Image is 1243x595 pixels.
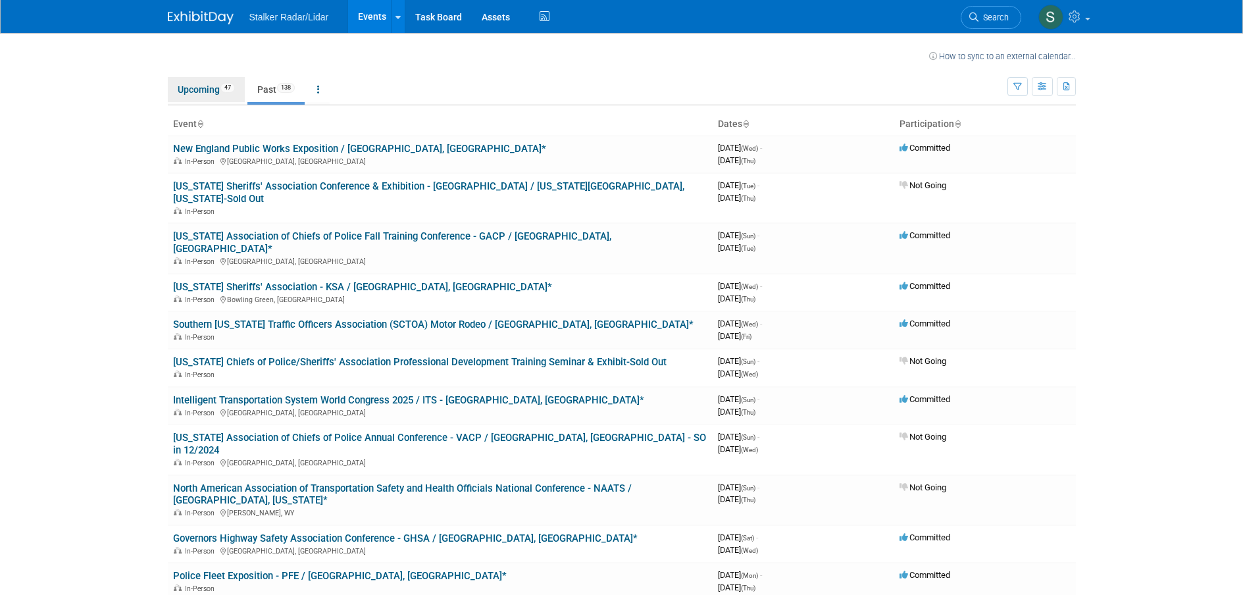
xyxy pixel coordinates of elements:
[741,371,758,378] span: (Wed)
[168,77,245,102] a: Upcoming47
[718,532,758,542] span: [DATE]
[741,321,758,328] span: (Wed)
[185,459,218,467] span: In-Person
[760,319,762,328] span: -
[185,409,218,417] span: In-Person
[718,230,759,240] span: [DATE]
[173,319,694,330] a: Southern [US_STATE] Traffic Officers Association (SCTOA) Motor Rodeo / [GEOGRAPHIC_DATA], [GEOGRA...
[174,157,182,164] img: In-Person Event
[173,570,507,582] a: Police Fleet Exposition - PFE / [GEOGRAPHIC_DATA], [GEOGRAPHIC_DATA]*
[220,83,235,93] span: 47
[173,532,638,544] a: Governors Highway Safety Association Conference - GHSA / [GEOGRAPHIC_DATA], [GEOGRAPHIC_DATA]*
[185,371,218,379] span: In-Person
[249,12,329,22] span: Stalker Radar/Lidar
[741,396,755,403] span: (Sun)
[756,532,758,542] span: -
[757,432,759,442] span: -
[718,482,759,492] span: [DATE]
[900,394,950,404] span: Committed
[741,182,755,190] span: (Tue)
[718,180,759,190] span: [DATE]
[174,459,182,465] img: In-Person Event
[741,496,755,504] span: (Thu)
[168,113,713,136] th: Event
[185,257,218,266] span: In-Person
[185,157,218,166] span: In-Person
[718,494,755,504] span: [DATE]
[185,584,218,593] span: In-Person
[900,482,946,492] span: Not Going
[185,296,218,304] span: In-Person
[174,547,182,554] img: In-Person Event
[757,180,759,190] span: -
[741,245,755,252] span: (Tue)
[757,230,759,240] span: -
[718,356,759,366] span: [DATE]
[174,371,182,377] img: In-Person Event
[174,584,182,591] img: In-Person Event
[718,281,762,291] span: [DATE]
[741,296,755,303] span: (Thu)
[173,394,644,406] a: Intelligent Transportation System World Congress 2025 / ITS - [GEOGRAPHIC_DATA], [GEOGRAPHIC_DATA]*
[713,113,894,136] th: Dates
[718,369,758,378] span: [DATE]
[174,296,182,302] img: In-Person Event
[954,118,961,129] a: Sort by Participation Type
[900,532,950,542] span: Committed
[741,333,751,340] span: (Fri)
[900,319,950,328] span: Committed
[900,281,950,291] span: Committed
[741,195,755,202] span: (Thu)
[961,6,1021,29] a: Search
[247,77,305,102] a: Past138
[741,232,755,240] span: (Sun)
[741,358,755,365] span: (Sun)
[173,180,684,205] a: [US_STATE] Sheriffs' Association Conference & Exhibition - [GEOGRAPHIC_DATA] / [US_STATE][GEOGRAP...
[718,545,758,555] span: [DATE]
[900,356,946,366] span: Not Going
[168,11,234,24] img: ExhibitDay
[174,409,182,415] img: In-Person Event
[742,118,749,129] a: Sort by Start Date
[185,333,218,342] span: In-Person
[173,356,667,368] a: [US_STATE] Chiefs of Police/Sheriffs' Association Professional Development Training Seminar & Exh...
[757,356,759,366] span: -
[741,484,755,492] span: (Sun)
[718,294,755,303] span: [DATE]
[197,118,203,129] a: Sort by Event Name
[978,13,1009,22] span: Search
[900,143,950,153] span: Committed
[718,444,758,454] span: [DATE]
[894,113,1076,136] th: Participation
[173,457,707,467] div: [GEOGRAPHIC_DATA], [GEOGRAPHIC_DATA]
[718,570,762,580] span: [DATE]
[173,230,611,255] a: [US_STATE] Association of Chiefs of Police Fall Training Conference - GACP / [GEOGRAPHIC_DATA], [...
[741,157,755,165] span: (Thu)
[741,572,758,579] span: (Mon)
[173,432,706,456] a: [US_STATE] Association of Chiefs of Police Annual Conference - VACP / [GEOGRAPHIC_DATA], [GEOGRAP...
[718,407,755,417] span: [DATE]
[741,584,755,592] span: (Thu)
[718,143,762,153] span: [DATE]
[757,482,759,492] span: -
[174,509,182,515] img: In-Person Event
[173,155,707,166] div: [GEOGRAPHIC_DATA], [GEOGRAPHIC_DATA]
[173,255,707,266] div: [GEOGRAPHIC_DATA], [GEOGRAPHIC_DATA]
[718,243,755,253] span: [DATE]
[900,570,950,580] span: Committed
[173,507,707,517] div: [PERSON_NAME], WY
[718,394,759,404] span: [DATE]
[718,155,755,165] span: [DATE]
[185,207,218,216] span: In-Person
[718,331,751,341] span: [DATE]
[757,394,759,404] span: -
[185,509,218,517] span: In-Person
[718,319,762,328] span: [DATE]
[173,482,632,507] a: North American Association of Transportation Safety and Health Officials National Conference - NA...
[277,83,295,93] span: 138
[1038,5,1063,30] img: Stuart Kissner
[760,143,762,153] span: -
[929,51,1076,61] a: How to sync to an external calendar...
[741,145,758,152] span: (Wed)
[718,432,759,442] span: [DATE]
